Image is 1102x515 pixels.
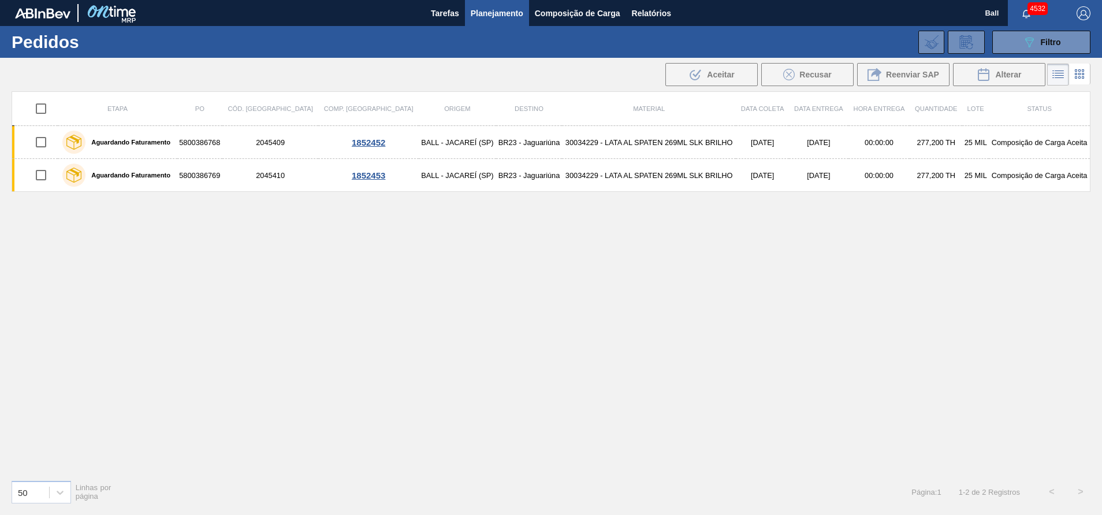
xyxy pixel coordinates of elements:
div: Alterar Pedido [953,63,1045,86]
button: > [1066,477,1095,506]
td: 277,200 TH [910,159,962,192]
span: Status [1027,105,1051,112]
span: Lote [967,105,984,112]
span: Filtro [1041,38,1061,47]
div: Reenviar SAP [857,63,950,86]
td: 00:00:00 [848,126,910,159]
td: BALL - JACAREÍ (SP) [419,126,496,159]
td: 277,200 TH [910,126,962,159]
span: Material [633,105,665,112]
td: 5800386768 [177,126,222,159]
img: Logout [1077,6,1090,20]
td: BR23 - Jaguariúna [496,126,563,159]
span: Página : 1 [911,488,941,497]
td: 2045410 [222,159,318,192]
span: Data coleta [741,105,784,112]
span: Tarefas [431,6,459,20]
td: 25 MIL [962,159,989,192]
td: 30034229 - LATA AL SPATEN 269ML SLK BRILHO [562,126,736,159]
span: Data Entrega [794,105,843,112]
span: Hora Entrega [854,105,905,112]
td: 2045409 [222,126,318,159]
td: Composição de Carga Aceita [989,126,1090,159]
label: Aguardando Faturamento [85,139,170,146]
a: Aguardando Faturamento58003867682045409BALL - JACAREÍ (SP)BR23 - Jaguariúna30034229 - LATA AL SPA... [12,126,1090,159]
td: 30034229 - LATA AL SPATEN 269ML SLK BRILHO [562,159,736,192]
td: Composição de Carga Aceita [989,159,1090,192]
td: [DATE] [736,159,789,192]
span: Planejamento [471,6,523,20]
span: Alterar [995,70,1021,79]
div: Aceitar [665,63,758,86]
td: BALL - JACAREÍ (SP) [419,159,496,192]
h1: Pedidos [12,35,184,49]
span: Origem [444,105,470,112]
span: Relatórios [632,6,671,20]
td: [DATE] [789,159,848,192]
span: Linhas por página [76,483,111,501]
div: 1852452 [320,138,417,147]
button: < [1037,477,1066,506]
div: Recusar [761,63,854,86]
label: Aguardando Faturamento [85,172,170,179]
span: Cód. [GEOGRAPHIC_DATA] [228,105,313,112]
td: 00:00:00 [848,159,910,192]
td: BR23 - Jaguariúna [496,159,563,192]
span: Aceitar [707,70,734,79]
span: Reenviar SAP [886,70,939,79]
div: 50 [18,487,28,497]
img: TNhmsLtSVTkK8tSr43FrP2fwEKptu5GPRR3wAAAABJRU5ErkJggg== [15,8,70,18]
span: Quantidade [915,105,957,112]
div: Importar Negociações dos Pedidos [918,31,944,54]
span: Destino [515,105,543,112]
div: 1852453 [320,171,417,180]
button: Filtro [992,31,1090,54]
span: Recusar [799,70,831,79]
span: Comp. [GEOGRAPHIC_DATA] [324,105,414,112]
span: Etapa [107,105,128,112]
td: [DATE] [789,126,848,159]
td: [DATE] [736,126,789,159]
span: PO [195,105,204,112]
td: 25 MIL [962,126,989,159]
button: Notificações [1008,5,1045,21]
button: Alterar [953,63,1045,86]
td: 5800386769 [177,159,222,192]
div: Visão em Cards [1069,64,1090,86]
span: Composição de Carga [535,6,620,20]
span: 1 - 2 de 2 Registros [959,488,1020,497]
a: Aguardando Faturamento58003867692045410BALL - JACAREÍ (SP)BR23 - Jaguariúna30034229 - LATA AL SPA... [12,159,1090,192]
span: 4532 [1027,2,1048,15]
div: Solicitação de Revisão de Pedidos [948,31,985,54]
div: Visão em Lista [1047,64,1069,86]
